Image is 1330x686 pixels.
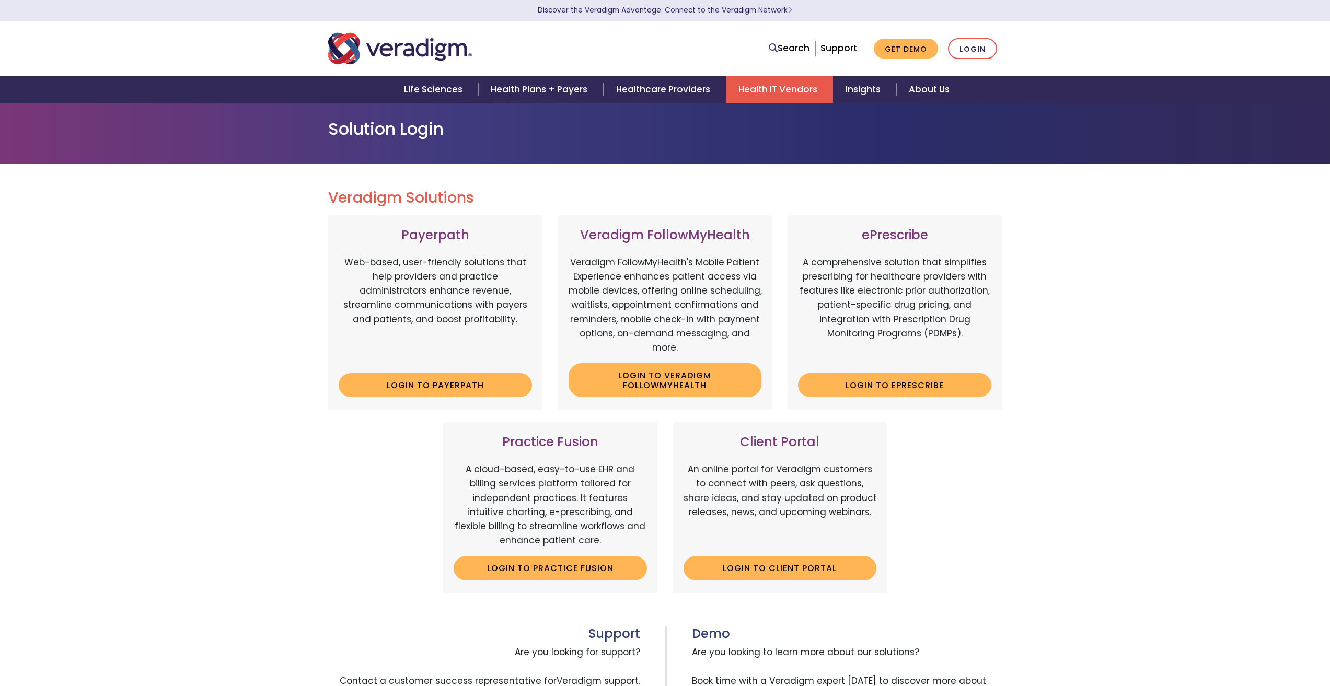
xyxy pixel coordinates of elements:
p: An online portal for Veradigm customers to connect with peers, ask questions, share ideas, and st... [684,462,877,548]
a: Search [769,41,809,55]
a: Life Sciences [391,76,478,103]
a: Health IT Vendors [726,76,833,103]
a: Login to Practice Fusion [454,556,647,580]
a: Insights [833,76,896,103]
p: Veradigm FollowMyHealth's Mobile Patient Experience enhances patient access via mobile devices, o... [569,255,762,355]
h3: ePrescribe [798,228,991,243]
h3: Client Portal [684,435,877,450]
img: Veradigm logo [328,31,472,66]
a: Get Demo [874,39,938,59]
a: Healthcare Providers [604,76,726,103]
h3: Support [328,626,640,642]
h2: Veradigm Solutions [328,189,1002,207]
a: Login to Payerpath [339,373,532,397]
h3: Veradigm FollowMyHealth [569,228,762,243]
a: Login [948,38,997,60]
a: Discover the Veradigm Advantage: Connect to the Veradigm NetworkLearn More [538,5,792,15]
p: A cloud-based, easy-to-use EHR and billing services platform tailored for independent practices. ... [454,462,647,548]
a: Login to Client Portal [684,556,877,580]
a: About Us [896,76,962,103]
h3: Practice Fusion [454,435,647,450]
p: Web-based, user-friendly solutions that help providers and practice administrators enhance revenu... [339,255,532,365]
a: Login to ePrescribe [798,373,991,397]
p: A comprehensive solution that simplifies prescribing for healthcare providers with features like ... [798,255,991,365]
span: Learn More [788,5,792,15]
h1: Solution Login [328,119,1002,139]
a: Login to Veradigm FollowMyHealth [569,363,762,397]
a: Support [820,42,857,54]
h3: Demo [692,626,1002,642]
a: Health Plans + Payers [478,76,603,103]
h3: Payerpath [339,228,532,243]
